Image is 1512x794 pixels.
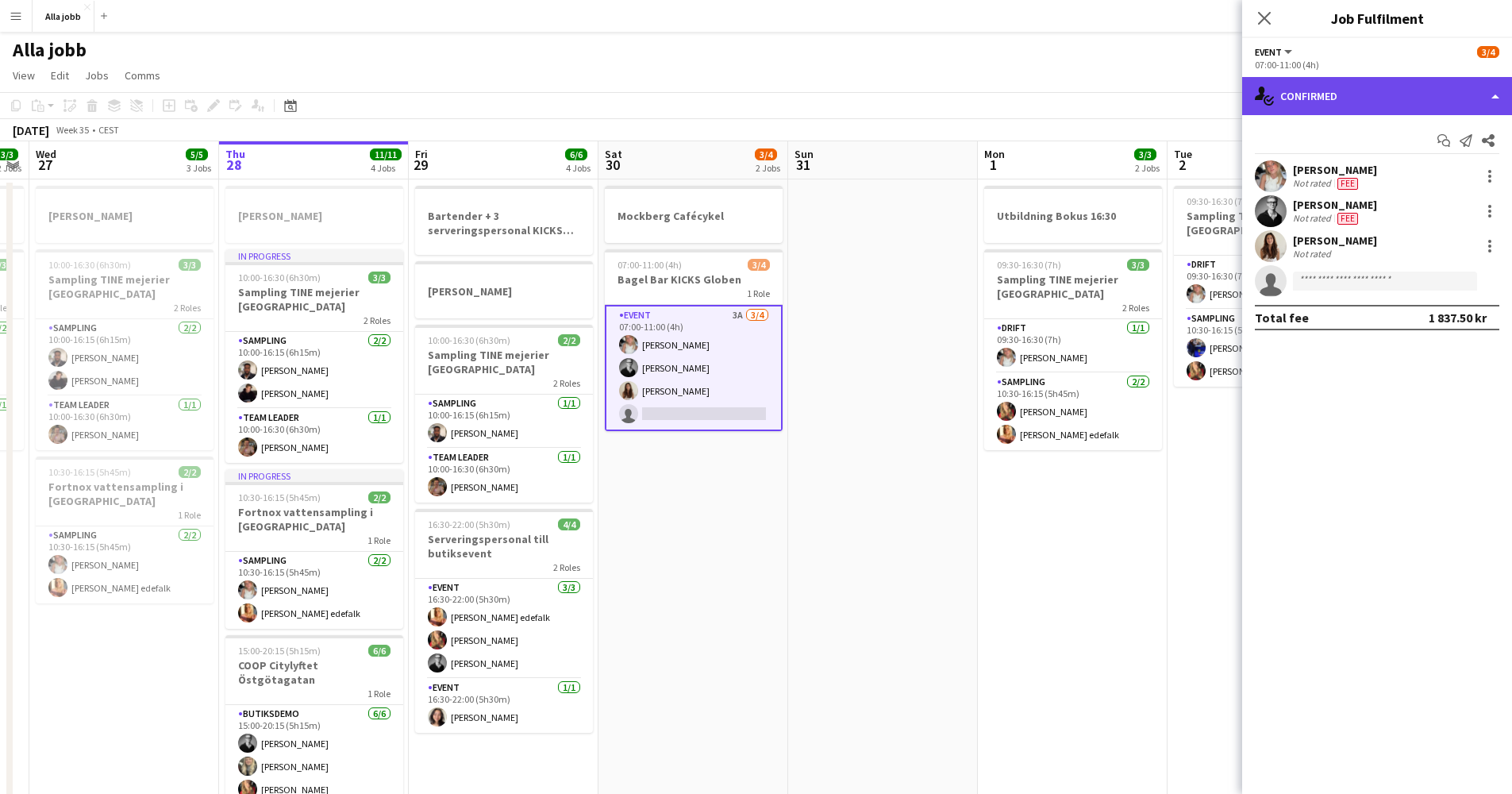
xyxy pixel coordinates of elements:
[36,209,214,223] h3: [PERSON_NAME]
[371,162,401,174] div: 4 Jobs
[6,65,41,86] a: View
[428,334,510,346] span: 10:00-16:30 (6h30m)
[1334,212,1361,225] div: Crew has different fees then in role
[558,334,580,346] span: 2/2
[1337,213,1358,225] span: Fee
[370,148,402,160] span: 11/11
[984,319,1162,373] app-card-role: Drift1/109:30-16:30 (7h)[PERSON_NAME]
[415,679,593,733] app-card-role: Event1/116:30-22:00 (5h30m)[PERSON_NAME]
[1293,248,1334,260] div: Not rated
[605,272,783,287] h3: Bagel Bar KICKS Globen
[792,156,814,174] span: 31
[79,65,115,86] a: Jobs
[984,209,1162,223] h3: Utbildning Bokus 16:30
[1174,256,1352,310] app-card-role: Drift1/109:30-16:30 (7h)[PERSON_NAME]
[48,259,131,271] span: 10:00-16:30 (6h30m)
[1255,310,1309,326] div: Total fee
[238,272,321,283] span: 10:00-16:30 (6h30m)
[605,186,783,243] app-job-card: Mockberg Cafécykel
[984,373,1162,450] app-card-role: Sampling2/210:30-16:15 (5h45m)[PERSON_NAME][PERSON_NAME] edefalk
[605,249,783,431] div: 07:00-11:00 (4h)3/4Bagel Bar KICKS Globen1 RoleEvent3A3/407:00-11:00 (4h)[PERSON_NAME][PERSON_NAM...
[187,162,211,174] div: 3 Jobs
[225,249,403,262] div: In progress
[984,272,1162,301] h3: Sampling TINE mejerier [GEOGRAPHIC_DATA]
[415,579,593,679] app-card-role: Event3/316:30-22:00 (5h30m)[PERSON_NAME] edefalk[PERSON_NAME][PERSON_NAME]
[367,688,391,700] span: 1 Role
[1293,198,1377,212] div: [PERSON_NAME]
[225,469,403,629] app-job-card: In progress10:30-16:15 (5h45m)2/2Fortnox vattensampling i [GEOGRAPHIC_DATA]1 RoleSampling2/210:30...
[1127,259,1149,271] span: 3/3
[1255,46,1295,58] button: Event
[225,186,403,243] app-job-card: [PERSON_NAME]
[982,156,1005,174] span: 1
[225,332,403,409] app-card-role: Sampling2/210:00-16:15 (6h15m)[PERSON_NAME][PERSON_NAME]
[225,285,403,314] h3: Sampling TINE mejerier [GEOGRAPHIC_DATA]
[1134,148,1156,160] span: 3/3
[1255,59,1499,71] div: 07:00-11:00 (4h)
[1242,8,1512,29] h3: Job Fulfilment
[225,147,245,161] span: Thu
[36,147,56,161] span: Wed
[36,457,214,603] app-job-card: 10:30-16:15 (5h45m)2/2Fortnox vattensampling i [GEOGRAPHIC_DATA]1 RoleSampling2/210:30-16:15 (5h4...
[428,518,510,530] span: 16:30-22:00 (5h30m)
[1337,178,1358,190] span: Fee
[36,249,214,450] div: 10:00-16:30 (6h30m)3/3Sampling TINE mejerier [GEOGRAPHIC_DATA]2 RolesSampling2/210:00-16:15 (6h15...
[225,209,403,223] h3: [PERSON_NAME]
[553,377,580,389] span: 2 Roles
[368,645,391,657] span: 6/6
[174,302,201,314] span: 2 Roles
[1172,156,1192,174] span: 2
[1334,177,1361,190] div: Crew has different fees then in role
[415,395,593,449] app-card-role: Sampling1/110:00-16:15 (6h15m)[PERSON_NAME]
[225,658,403,687] h3: COOP Citylyftet Östgötagatan
[223,156,245,174] span: 28
[553,561,580,573] span: 2 Roles
[1135,162,1160,174] div: 2 Jobs
[415,325,593,503] app-job-card: 10:00-16:30 (6h30m)2/2Sampling TINE mejerier [GEOGRAPHIC_DATA]2 RolesSampling1/110:00-16:15 (6h15...
[13,68,35,83] span: View
[415,284,593,299] h3: [PERSON_NAME]
[225,552,403,629] app-card-role: Sampling2/210:30-16:15 (5h45m)[PERSON_NAME][PERSON_NAME] edefalk
[415,261,593,318] app-job-card: [PERSON_NAME]
[13,38,87,62] h1: Alla jobb
[1293,177,1334,190] div: Not rated
[52,124,92,136] span: Week 35
[1187,195,1251,207] span: 09:30-16:30 (7h)
[605,305,783,431] app-card-role: Event3A3/407:00-11:00 (4h)[PERSON_NAME][PERSON_NAME][PERSON_NAME]
[415,186,593,255] app-job-card: Bartender + 3 serveringspersonal KICKS Globen
[605,209,783,223] h3: Mockberg Cafécykel
[118,65,167,86] a: Comms
[225,469,403,482] div: In progress
[755,148,777,160] span: 3/4
[36,272,214,301] h3: Sampling TINE mejerier [GEOGRAPHIC_DATA]
[179,466,201,478] span: 2/2
[1174,209,1352,237] h3: Sampling TINE mejerier [GEOGRAPHIC_DATA]
[984,147,1005,161] span: Mon
[415,449,593,503] app-card-role: Team Leader1/110:00-16:30 (6h30m)[PERSON_NAME]
[984,186,1162,243] app-job-card: Utbildning Bokus 16:30
[238,645,321,657] span: 15:00-20:15 (5h15m)
[605,147,622,161] span: Sat
[36,526,214,603] app-card-role: Sampling2/210:30-16:15 (5h45m)[PERSON_NAME][PERSON_NAME] edefalk
[415,209,593,237] h3: Bartender + 3 serveringspersonal KICKS Globen
[415,509,593,733] div: 16:30-22:00 (5h30m)4/4Serveringspersonal till butiksevent2 RolesEvent3/316:30-22:00 (5h30m)[PERSO...
[794,147,814,161] span: Sun
[364,314,391,326] span: 2 Roles
[1429,310,1487,326] div: 1 837.50 kr
[225,249,403,463] div: In progress10:00-16:30 (6h30m)3/3Sampling TINE mejerier [GEOGRAPHIC_DATA]2 RolesSampling2/210:00-...
[44,65,75,86] a: Edit
[565,148,587,160] span: 6/6
[225,409,403,463] app-card-role: Team Leader1/110:00-16:30 (6h30m)[PERSON_NAME]
[33,1,94,32] button: Alla jobb
[748,259,770,271] span: 3/4
[1174,186,1352,387] app-job-card: 09:30-16:30 (7h)3/3Sampling TINE mejerier [GEOGRAPHIC_DATA]2 RolesDrift1/109:30-16:30 (7h)[PERSON...
[984,249,1162,450] app-job-card: 09:30-16:30 (7h)3/3Sampling TINE mejerier [GEOGRAPHIC_DATA]2 RolesDrift1/109:30-16:30 (7h)[PERSON...
[1293,163,1377,177] div: [PERSON_NAME]
[13,122,49,138] div: [DATE]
